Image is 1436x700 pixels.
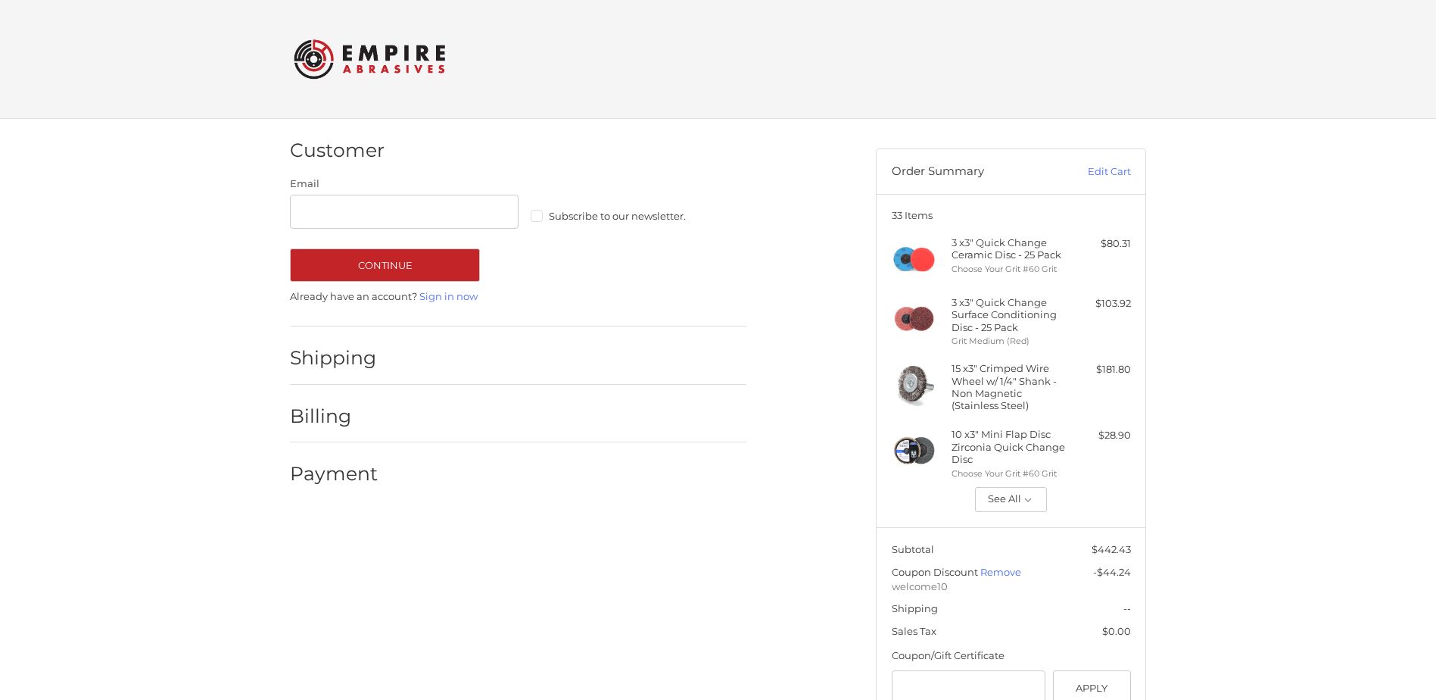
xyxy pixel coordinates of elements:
button: Continue [290,248,480,282]
span: $0.00 [1102,625,1131,637]
h4: 10 x 3" Mini Flap Disc Zirconia Quick Change Disc [952,428,1067,465]
span: -- [1123,602,1131,614]
img: Empire Abrasives [294,30,445,89]
p: Already have an account? [290,289,746,305]
span: $442.43 [1092,543,1131,555]
li: Choose Your Grit #60 Grit [952,263,1067,276]
h2: Customer [290,139,385,162]
span: Subscribe to our newsletter. [549,210,686,222]
span: Shipping [892,602,938,614]
a: Edit Cart [1054,164,1131,180]
span: -$44.24 [1093,566,1131,578]
h3: Order Summary [892,164,1054,180]
li: Choose Your Grit #60 Grit [952,467,1067,480]
span: Sales Tax [892,625,936,637]
h4: 3 x 3" Quick Change Surface Conditioning Disc - 25 Pack [952,296,1067,333]
h3: 33 Items [892,209,1131,221]
div: Coupon/Gift Certificate [892,648,1131,664]
div: $181.80 [1071,362,1131,377]
h4: 15 x 3" Crimped Wire Wheel w/ 1/4" Shank - Non Magnetic (Stainless Steel) [952,362,1067,411]
button: See All [975,487,1047,513]
span: welcome10 [892,580,1131,595]
label: Email [290,177,519,192]
h2: Shipping [290,346,378,370]
span: Coupon Discount [892,566,980,578]
li: Grit Medium (Red) [952,335,1067,348]
div: $103.92 [1071,296,1131,311]
span: Subtotal [892,543,934,555]
a: Sign in now [419,290,478,302]
div: $80.31 [1071,236,1131,252]
h2: Billing [290,405,378,428]
a: Remove [980,566,1021,578]
div: $28.90 [1071,428,1131,443]
h4: 3 x 3" Quick Change Ceramic Disc - 25 Pack [952,236,1067,261]
h2: Payment [290,462,378,486]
